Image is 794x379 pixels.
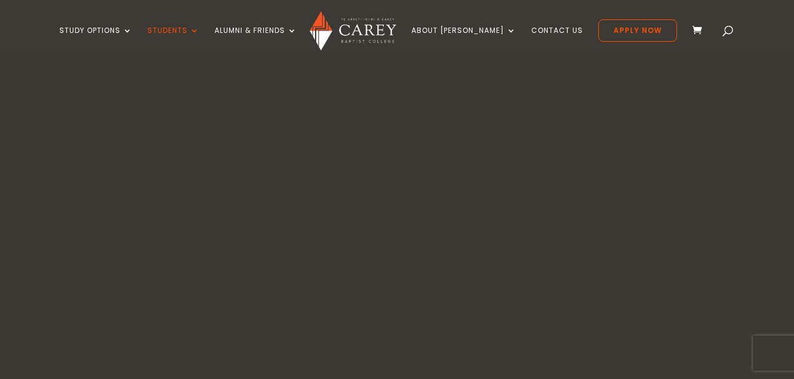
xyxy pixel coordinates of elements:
[148,26,199,54] a: Students
[411,26,516,54] a: About [PERSON_NAME]
[598,19,677,42] a: Apply Now
[59,26,132,54] a: Study Options
[215,26,297,54] a: Alumni & Friends
[310,11,396,51] img: Carey Baptist College
[531,26,583,54] a: Contact Us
